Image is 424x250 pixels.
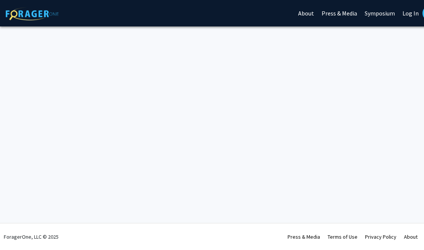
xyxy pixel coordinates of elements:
[404,233,418,240] a: About
[4,224,59,250] div: ForagerOne, LLC © 2025
[6,7,59,20] img: ForagerOne Logo
[328,233,357,240] a: Terms of Use
[288,233,320,240] a: Press & Media
[365,233,396,240] a: Privacy Policy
